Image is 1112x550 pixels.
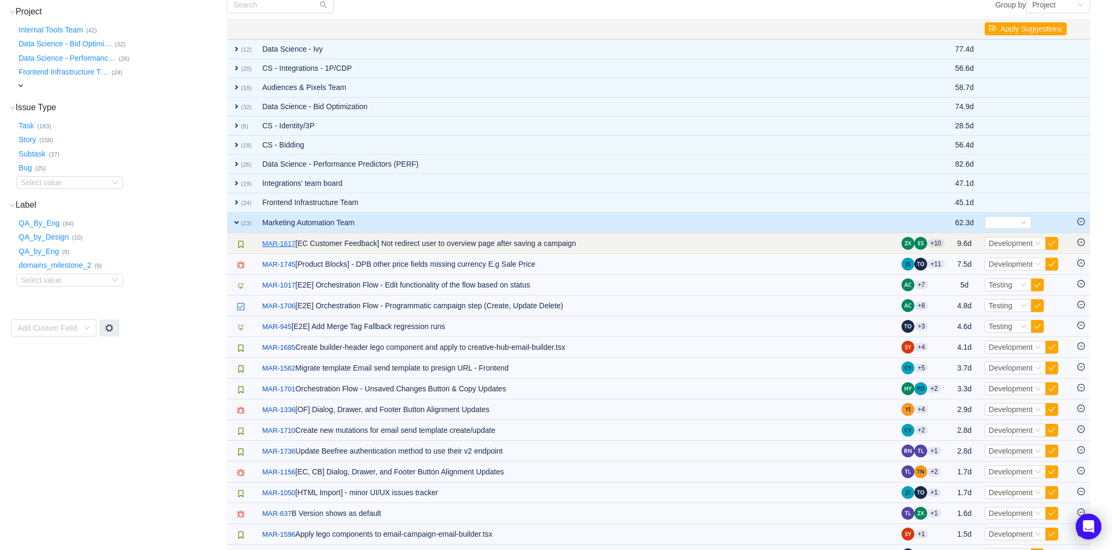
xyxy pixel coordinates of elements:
aui-badge: +1 [927,447,941,455]
aui-badge: +4 [914,405,928,414]
img: 10315 [237,448,245,456]
td: Migrate template Email send template to presign URL - Frontend [257,358,896,379]
td: 1.7d [950,462,979,482]
div: Select value [21,177,105,188]
img: TO [902,320,914,333]
td: Orchestration Flow - Unsaved Changes Button & Copy Updates [257,379,896,399]
aui-badge: +4 [914,343,928,351]
i: icon: down [1035,365,1041,372]
td: Data Science - Bid Optimization [257,97,896,117]
i: icon: down [10,9,15,15]
div: Add Custom Field [18,323,78,333]
a: MAR-1736 [262,446,295,457]
button: icon: check [1045,341,1058,354]
td: 4.6d [950,316,979,337]
i: icon: down [1035,261,1041,268]
div: Open Intercom Messenger [1076,514,1101,539]
button: domains_milestone_2 [17,257,94,274]
a: MAR-945 [262,322,291,332]
button: icon: check [1031,299,1044,312]
button: QA_by_Eng [17,243,62,260]
td: CS - Integrations - 1P/CDP [257,59,896,78]
i: icon: minus-circle [1077,425,1085,433]
td: Integrations' team board [257,174,896,193]
h3: Issue Type [17,102,226,113]
td: [Product Blocks] - DPB other price fields missing currency E.g Sale Price [257,254,896,275]
aui-badge: +10 [927,239,944,248]
small: (20) [241,65,251,72]
td: 3.7d [950,358,979,379]
img: 10315 [237,344,245,352]
a: MAR-1701 [262,384,295,395]
span: expand [232,198,241,207]
img: JS [902,258,914,270]
td: 58.7d [950,78,979,97]
td: 1.7d [950,482,979,503]
span: expand [232,160,241,168]
td: Data Science - Performance Predictors (PERF) [257,155,896,174]
small: (32) [115,41,125,47]
i: icon: down [1020,219,1027,227]
img: ZX [914,507,927,520]
img: 10303 [237,261,245,269]
i: icon: minus-circle [1077,405,1085,412]
i: icon: minus-circle [1077,384,1085,391]
aui-badge: +5 [914,364,928,372]
aui-badge: +3 [914,322,928,331]
h3: Label [17,200,226,210]
img: 10315 [237,427,245,436]
aui-badge: +8 [914,301,928,310]
a: MAR-1017 [262,280,295,291]
span: Development [989,343,1033,351]
small: (19) [241,180,251,187]
td: Marketing Automation Team [257,212,896,233]
td: 74.9d [950,97,979,117]
td: Update Beefree authentication method to use their v2 endpoint [257,441,896,462]
small: (25) [35,165,46,171]
img: JS [902,486,914,499]
td: 4.8d [950,295,979,316]
small: (18) [241,85,251,91]
td: 28.5d [950,117,979,136]
td: 56.6d [950,59,979,78]
button: Frontend Infrastructure T… [17,64,112,81]
a: MAR-1050 [262,488,295,498]
td: Create builder-header lego component and apply to creative-hub-email-builder.tsx [257,337,896,358]
button: icon: check [1045,486,1058,499]
i: icon: minus-circle [1077,239,1085,246]
small: (26) [119,55,129,62]
small: (9) [62,249,70,255]
span: expand [232,179,241,187]
i: icon: minus-circle [1077,467,1085,474]
span: Development [989,426,1033,434]
i: icon: down [1077,2,1084,9]
button: icon: check [1045,424,1058,437]
button: icon: check [1045,403,1058,416]
i: icon: down [1020,282,1027,289]
span: expand [232,218,241,227]
span: Development [989,488,1033,497]
a: MAR-1156 [262,467,295,478]
img: 11467 [237,282,245,290]
button: icon: check [1045,528,1058,540]
td: Data Science - Ivy [257,39,896,59]
span: Development [989,467,1033,476]
aui-badge: +2 [927,467,941,476]
small: (18) [241,142,251,149]
i: icon: down [1035,489,1041,497]
span: Development [989,530,1033,538]
span: Testing [989,322,1012,331]
button: QA_By_Eng [17,215,63,232]
small: (12) [241,46,251,53]
button: Task [17,117,37,134]
img: SY [902,341,914,354]
td: 62.3d [950,212,979,233]
i: icon: minus-circle [1077,322,1085,329]
span: Development [989,509,1033,518]
button: Bug [17,160,35,177]
td: 3.3d [950,379,979,399]
span: Development [989,447,1033,455]
img: 10315 [237,385,245,394]
span: expand [17,81,25,90]
td: [E2E] Orchestration Flow - Edit functionality of the flow based on status [257,275,896,295]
